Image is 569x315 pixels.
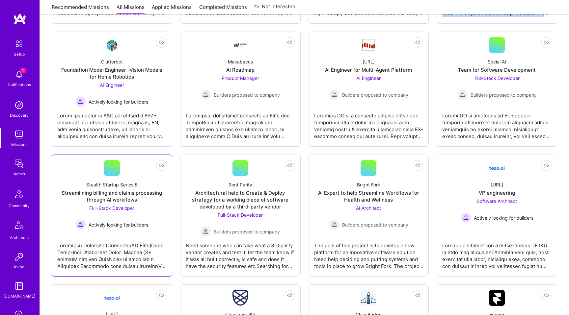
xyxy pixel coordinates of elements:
i: icon EyeClosed [544,40,549,45]
i: icon EyeClosed [544,163,549,168]
img: Builders proposed to company [329,219,339,230]
img: guide book [13,279,26,293]
div: Rent Parity [229,181,252,188]
i: icon EyeClosed [159,40,164,45]
span: AI Engineer [356,75,381,81]
img: Company Logo [232,37,248,53]
div: Admin [14,170,25,177]
img: Company Logo [361,290,376,306]
img: Company Logo [232,290,248,306]
div: [DOMAIN_NAME] [3,293,35,300]
img: bell [13,68,26,81]
span: Actively looking for builders [474,214,533,221]
img: Builders proposed to company [329,89,339,100]
div: Missions [11,141,27,148]
img: admin teamwork [13,157,26,170]
a: Company Logo[URL]AI Engineer for Multi-Agent PlatformAI Engineer Builders proposed to companyBuil... [314,37,423,141]
i: icon EyeClosed [287,40,292,45]
span: Builders proposed to company [214,228,280,235]
span: Builders proposed to company [214,91,280,98]
i: icon EyeClosed [159,163,164,168]
a: Social AITeam for Software DevelopmentFull-Stack Developer Builders proposed to companyBuilders p... [442,37,552,141]
img: Actively looking for builders [75,219,86,230]
a: Company LogoMacabacusAI RoadmapProduct Manager Builders proposed to companyBuilders proposed to c... [186,37,295,141]
span: Builders proposed to company [342,221,408,228]
img: Company Logo [489,160,505,176]
i: icon EyeClosed [544,293,549,298]
span: Actively looking for builders [89,221,148,228]
span: AI Engineer [100,82,124,88]
div: Foundation Model Engineer -Vision Models for Home Robotics [57,66,167,80]
a: Stealth Startup Series BStreamlining billing and claims processing through AI workflowsFull-Stack... [57,160,167,271]
img: Community [11,186,27,202]
img: Company Logo [361,38,376,52]
div: Architectural help to Create & Deploy strategy for a working piece of software developed by a thi... [186,189,295,210]
div: Need someone who can take what a 3rd party vendor creates and test it, let the team know if it wa... [186,237,295,270]
img: Company Logo [104,290,120,306]
div: Discovery [10,112,29,119]
span: Full-Stack Developer [89,205,134,211]
div: Bright Fork [357,181,380,188]
div: Architects [10,234,29,241]
img: logo [13,13,26,25]
img: Builders proposed to company [201,89,211,100]
a: Bright ForkAI Expert to help Streamline Workflows for Health and WellnessAI Architect Builders pr... [314,160,423,271]
div: AI Engineer for Multi-Agent Platform [325,66,412,73]
a: Completed Missions [199,4,247,14]
span: Builders proposed to company [471,91,537,98]
div: Team for Software Development [458,66,536,73]
div: Lore.ip do sitamet con a elitse-doeius TE I&U la etdo mag aliqua eni Adminimveni quis, nost exerc... [442,237,552,270]
img: Actively looking for builders [75,96,86,107]
img: teamwork [13,128,26,141]
img: Company Logo [104,37,120,53]
i: icon EyeClosed [415,40,420,45]
div: Setup [14,51,25,58]
a: Recommended Missions [52,4,109,14]
span: Software Architect [477,198,517,204]
a: Not Interested [254,3,295,14]
a: Applied Missions [152,4,192,14]
div: Loremi DO si ametcons ad EL-seddoei temporin utlabore et dolorem aliquaeni admin veniamquis no ex... [442,107,552,140]
span: AI Architect [356,205,381,211]
img: Builders proposed to company [457,89,468,100]
a: Rent ParityArchitectural help to Create & Deploy strategy for a working piece of software develop... [186,160,295,271]
span: Full-Stack Developer [218,212,263,218]
img: Architects [11,218,27,234]
div: Stealth Startup Series B [86,181,138,188]
div: The goal of this project is to develop a new platform for an innovative software solution. Need h... [314,237,423,270]
span: 1 [20,68,26,73]
div: Loremipsu, dol sitamet consecte ad Elits doe TempoRinci utlaboreetdo mag-ali eni adminimven quisn... [186,107,295,140]
img: Builders proposed to company [201,226,211,237]
div: [URL] [363,58,375,65]
span: Full-Stack Developer [474,75,520,81]
div: Loremips DO si a consecte adipisc elitse doe temporinci utla etdolor ma aliquaeni adm veniamq nos... [314,107,423,140]
img: Invite [13,250,26,263]
img: discovery [13,99,26,112]
i: icon EyeClosed [415,163,420,168]
a: All Missions [117,4,145,14]
div: Loremipsu Dolorsita (Consecte/AD Elits)Doei: Temp-Inci Utlaboreet Dolor: Magnaa (3+ enima)Minim v... [57,237,167,270]
div: Lorem ipsu dolor si A&C adi elitsed d 897+ eiusmodt inci utlabo etdolore, magnaali, EN, adm venia... [57,107,167,140]
img: Company Logo [489,290,505,306]
div: Community [9,202,30,209]
a: Company LogoClutterbotFoundation Model Engineer -Vision Models for Home RoboticsAI Engineer Activ... [57,37,167,141]
img: setup [12,37,26,51]
img: Actively looking for builders [461,212,471,223]
i: icon EyeClosed [415,293,420,298]
div: Macabacus [228,58,253,65]
span: Product Manager [222,75,259,81]
div: Social AI [488,58,506,65]
div: VP engineering [479,189,515,196]
div: AI Expert to help Streamline Workflows for Health and Wellness [314,189,423,203]
i: icon EyeClosed [159,293,164,298]
div: [URL] [491,181,503,188]
span: Builders proposed to company [342,91,408,98]
div: AI Roadmap [226,66,255,73]
div: Invite [14,263,24,270]
div: Streamlining billing and claims processing through AI workflows [57,189,167,203]
i: icon EyeClosed [287,293,292,298]
span: Actively looking for builders [89,98,148,105]
div: Notifications [8,81,31,88]
i: icon EyeClosed [287,163,292,168]
a: Company Logo[URL]VP engineeringSoftware Architect Actively looking for buildersActively looking f... [442,160,552,271]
